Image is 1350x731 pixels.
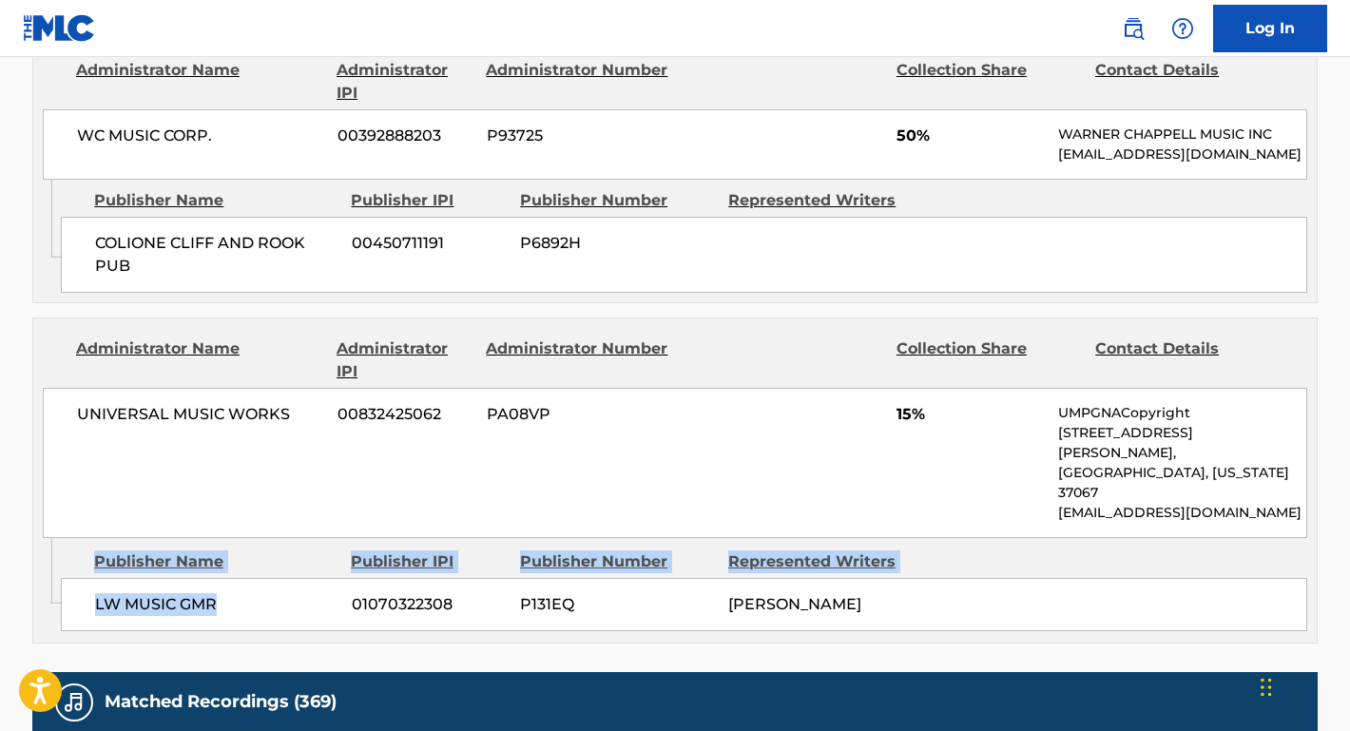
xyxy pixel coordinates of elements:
div: Publisher IPI [351,189,506,212]
span: 01070322308 [352,593,506,616]
div: Publisher Name [94,189,337,212]
div: Represented Writers [728,550,922,573]
iframe: Chat Widget [1255,640,1350,731]
span: P131EQ [520,593,714,616]
p: [EMAIL_ADDRESS][DOMAIN_NAME] [1058,144,1306,164]
p: [GEOGRAPHIC_DATA], [US_STATE] 37067 [1058,463,1306,503]
a: Public Search [1114,10,1152,48]
span: UNIVERSAL MUSIC WORKS [77,403,323,426]
span: 50% [897,125,1044,147]
span: WC MUSIC CORP. [77,125,323,147]
img: search [1122,17,1145,40]
div: Contact Details [1095,337,1280,383]
div: Glisser [1261,659,1272,716]
div: Publisher Name [94,550,337,573]
div: Publisher IPI [351,550,506,573]
p: UMPGNACopyright [1058,403,1306,423]
p: WARNER CHAPPELL MUSIC INC [1058,125,1306,144]
div: Administrator IPI [337,59,472,105]
div: Widget de chat [1255,640,1350,731]
div: Publisher Number [520,550,714,573]
span: P93725 [487,125,671,147]
div: Contact Details [1095,59,1280,105]
div: Administrator IPI [337,337,472,383]
h5: Matched Recordings (369) [105,691,337,713]
span: P6892H [520,232,714,255]
a: Log In [1213,5,1327,52]
div: Help [1164,10,1202,48]
img: Matched Recordings [63,691,86,714]
div: Represented Writers [728,189,922,212]
span: 15% [897,403,1044,426]
div: Administrator Number [486,337,670,383]
span: LW MUSIC GMR [95,593,337,616]
div: Administrator Number [486,59,670,105]
p: [EMAIL_ADDRESS][DOMAIN_NAME] [1058,503,1306,523]
span: COLIONE CLIFF AND ROOK PUB [95,232,337,278]
span: 00450711191 [352,232,506,255]
div: Administrator Name [76,59,322,105]
div: Publisher Number [520,189,714,212]
img: help [1171,17,1194,40]
div: Collection Share [897,337,1081,383]
span: PA08VP [487,403,671,426]
span: [PERSON_NAME] [728,595,861,613]
span: 00832425062 [337,403,472,426]
img: MLC Logo [23,14,96,42]
div: Administrator Name [76,337,322,383]
div: Collection Share [897,59,1081,105]
p: [STREET_ADDRESS][PERSON_NAME], [1058,423,1306,463]
span: 00392888203 [337,125,472,147]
